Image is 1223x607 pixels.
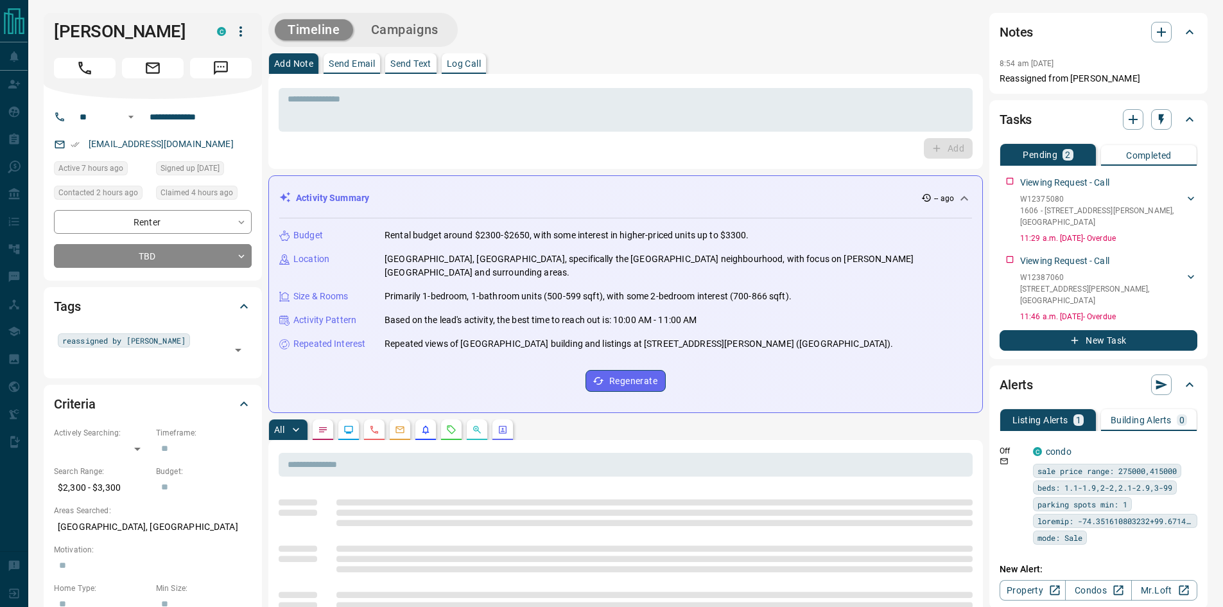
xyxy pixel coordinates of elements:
[1037,515,1193,527] span: loremip: -74.351610803232+99.671474661764,-04.402791627794+90.335350031994,-18.916360609548+85.62...
[1020,283,1184,306] p: [STREET_ADDRESS][PERSON_NAME] , [GEOGRAPHIC_DATA]
[54,544,252,556] p: Motivation:
[54,427,150,439] p: Actively Searching:
[71,140,80,149] svg: Email Verified
[385,252,972,279] p: [GEOGRAPHIC_DATA], [GEOGRAPHIC_DATA], specifically the [GEOGRAPHIC_DATA] neighbourhood, with focu...
[1000,22,1033,42] h2: Notes
[498,425,508,435] svg: Agent Actions
[1020,233,1197,244] p: 11:29 a.m. [DATE] - Overdue
[1065,150,1070,159] p: 2
[54,394,96,414] h2: Criteria
[1000,457,1009,466] svg: Email
[1126,151,1172,160] p: Completed
[447,59,481,68] p: Log Call
[1000,374,1033,395] h2: Alerts
[1000,59,1054,68] p: 8:54 am [DATE]
[274,59,313,68] p: Add Note
[1076,416,1081,425] p: 1
[54,21,198,42] h1: [PERSON_NAME]
[54,296,80,317] h2: Tags
[1033,447,1042,456] div: condos.ca
[293,337,365,351] p: Repeated Interest
[1000,17,1197,48] div: Notes
[229,341,247,359] button: Open
[293,290,349,303] p: Size & Rooms
[369,425,379,435] svg: Calls
[54,583,150,594] p: Home Type:
[446,425,456,435] svg: Requests
[293,252,329,266] p: Location
[1037,498,1127,511] span: parking spots min: 1
[156,466,252,477] p: Budget:
[156,427,252,439] p: Timeframe:
[1065,580,1131,601] a: Condos
[1179,416,1184,425] p: 0
[296,191,369,205] p: Activity Summary
[1000,104,1197,135] div: Tasks
[1020,269,1197,309] div: W12387060[STREET_ADDRESS][PERSON_NAME],[GEOGRAPHIC_DATA]
[156,161,252,179] div: Sun Jul 19 2015
[54,161,150,179] div: Tue Sep 16 2025
[1000,72,1197,85] p: Reassigned from [PERSON_NAME]
[1012,416,1068,425] p: Listing Alerts
[1020,254,1109,268] p: Viewing Request - Call
[390,59,431,68] p: Send Text
[1000,563,1197,576] p: New Alert:
[156,186,252,204] div: Tue Sep 16 2025
[934,193,954,204] p: -- ago
[54,186,150,204] div: Tue Sep 16 2025
[1037,531,1082,544] span: mode: Sale
[1020,311,1197,322] p: 11:46 a.m. [DATE] - Overdue
[275,19,353,40] button: Timeline
[1020,191,1197,231] div: W123750801606 - [STREET_ADDRESS][PERSON_NAME],[GEOGRAPHIC_DATA]
[1000,369,1197,400] div: Alerts
[190,58,252,78] span: Message
[1000,445,1025,457] p: Off
[421,425,431,435] svg: Listing Alerts
[89,139,234,149] a: [EMAIL_ADDRESS][DOMAIN_NAME]
[1020,272,1184,283] p: W12387060
[385,337,894,351] p: Repeated views of [GEOGRAPHIC_DATA] building and listings at [STREET_ADDRESS][PERSON_NAME] ([GEOG...
[1037,481,1172,494] span: beds: 1.1-1.9,2-2,2.1-2.9,3-99
[58,186,138,199] span: Contacted 2 hours ago
[293,313,356,327] p: Activity Pattern
[385,290,792,303] p: Primarily 1-bedroom, 1-bathroom units (500-599 sqft), with some 2-bedroom interest (700-866 sqft).
[1020,205,1184,228] p: 1606 - [STREET_ADDRESS][PERSON_NAME] , [GEOGRAPHIC_DATA]
[58,162,123,175] span: Active 7 hours ago
[54,516,252,538] p: [GEOGRAPHIC_DATA], [GEOGRAPHIC_DATA]
[54,291,252,322] div: Tags
[160,186,233,199] span: Claimed 4 hours ago
[1000,109,1032,130] h2: Tasks
[1000,330,1197,351] button: New Task
[54,389,252,419] div: Criteria
[160,162,220,175] span: Signed up [DATE]
[54,505,252,516] p: Areas Searched:
[395,425,405,435] svg: Emails
[318,425,328,435] svg: Notes
[385,313,697,327] p: Based on the lead's activity, the best time to reach out is: 10:00 AM - 11:00 AM
[156,583,252,594] p: Min Size:
[1046,446,1071,457] a: condo
[1020,193,1184,205] p: W12375080
[54,210,252,234] div: Renter
[329,59,375,68] p: Send Email
[343,425,354,435] svg: Lead Browsing Activity
[62,334,186,347] span: reassigned by [PERSON_NAME]
[274,425,284,434] p: All
[1023,150,1057,159] p: Pending
[279,186,972,210] div: Activity Summary-- ago
[54,58,116,78] span: Call
[472,425,482,435] svg: Opportunities
[54,244,252,268] div: TBD
[217,27,226,36] div: condos.ca
[1020,176,1109,189] p: Viewing Request - Call
[123,109,139,125] button: Open
[293,229,323,242] p: Budget
[1131,580,1197,601] a: Mr.Loft
[585,370,666,392] button: Regenerate
[1111,416,1172,425] p: Building Alerts
[358,19,451,40] button: Campaigns
[1037,464,1177,477] span: sale price range: 275000,415000
[54,466,150,477] p: Search Range:
[54,477,150,498] p: $2,300 - $3,300
[385,229,749,242] p: Rental budget around $2300-$2650, with some interest in higher-priced units up to $3300.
